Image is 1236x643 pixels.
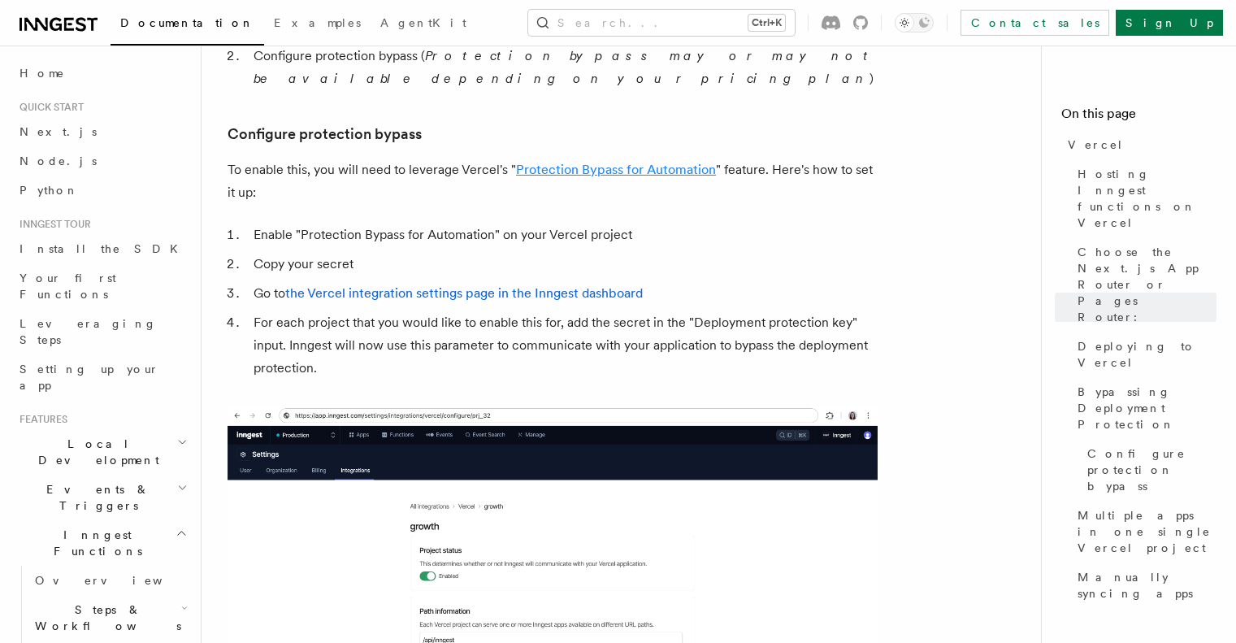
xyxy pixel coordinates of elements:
span: Examples [274,16,361,29]
a: Hosting Inngest functions on Vercel [1071,159,1216,237]
a: Deploying to Vercel [1071,332,1216,377]
span: Next.js [20,125,97,138]
button: Inngest Functions [13,520,191,566]
a: Protection Bypass for Automation [516,162,716,177]
button: Events & Triggers [13,475,191,520]
span: Features [13,413,67,426]
a: Setting up your app [13,354,191,400]
span: Inngest tour [13,218,91,231]
span: Configure protection bypass [1087,445,1216,494]
span: Vercel [1068,137,1124,153]
kbd: Ctrl+K [748,15,785,31]
span: Choose the Next.js App Router or Pages Router: [1078,244,1216,325]
p: To enable this, you will need to leverage Vercel's " " feature. Here's how to set it up: [228,159,878,204]
a: Home [13,59,191,88]
span: Leveraging Steps [20,317,157,346]
h4: On this page [1061,104,1216,130]
a: Leveraging Steps [13,309,191,354]
em: Protection bypass may or may not be available depending on your pricing plan [254,48,875,86]
span: Deploying to Vercel [1078,338,1216,371]
button: Toggle dark mode [895,13,934,33]
span: Quick start [13,101,84,114]
a: Examples [264,5,371,44]
span: Multiple apps in one single Vercel project [1078,507,1216,556]
a: Manually syncing apps [1071,563,1216,608]
span: Overview [35,574,202,587]
a: Sign Up [1116,10,1223,36]
a: Bypassing Deployment Protection [1071,377,1216,439]
span: AgentKit [380,16,466,29]
a: Documentation [111,5,264,46]
span: Hosting Inngest functions on Vercel [1078,166,1216,231]
a: Contact sales [961,10,1109,36]
li: Go to [249,282,878,305]
span: Install the SDK [20,242,188,255]
a: Overview [28,566,191,595]
button: Local Development [13,429,191,475]
a: Configure protection bypass [1081,439,1216,501]
button: Search...Ctrl+K [528,10,795,36]
a: Your first Functions [13,263,191,309]
span: Steps & Workflows [28,602,181,634]
span: Local Development [13,436,177,468]
li: Enable "Protection Bypass for Automation" on your Vercel project [249,224,878,246]
a: Vercel [1061,130,1216,159]
a: Python [13,176,191,205]
span: Documentation [120,16,254,29]
span: Your first Functions [20,272,116,301]
span: Setting up your app [20,363,159,392]
li: Copy your secret [249,253,878,276]
a: Choose the Next.js App Router or Pages Router: [1071,237,1216,332]
span: Python [20,184,79,197]
button: Steps & Workflows [28,595,191,641]
a: AgentKit [371,5,476,44]
span: Node.js [20,154,97,167]
li: Configure protection bypass ( ) [249,45,878,90]
a: Multiple apps in one single Vercel project [1071,501,1216,563]
a: Configure protection bypass [228,123,422,146]
li: For each project that you would like to enable this for, add the secret in the "Deployment protec... [249,311,878,380]
a: Next.js [13,117,191,146]
a: the Vercel integration settings page in the Inngest dashboard [285,285,643,301]
span: Events & Triggers [13,481,177,514]
span: Home [20,65,65,81]
span: Manually syncing apps [1078,569,1216,602]
a: Install the SDK [13,234,191,263]
a: Node.js [13,146,191,176]
span: Inngest Functions [13,527,176,559]
span: Bypassing Deployment Protection [1078,384,1216,432]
